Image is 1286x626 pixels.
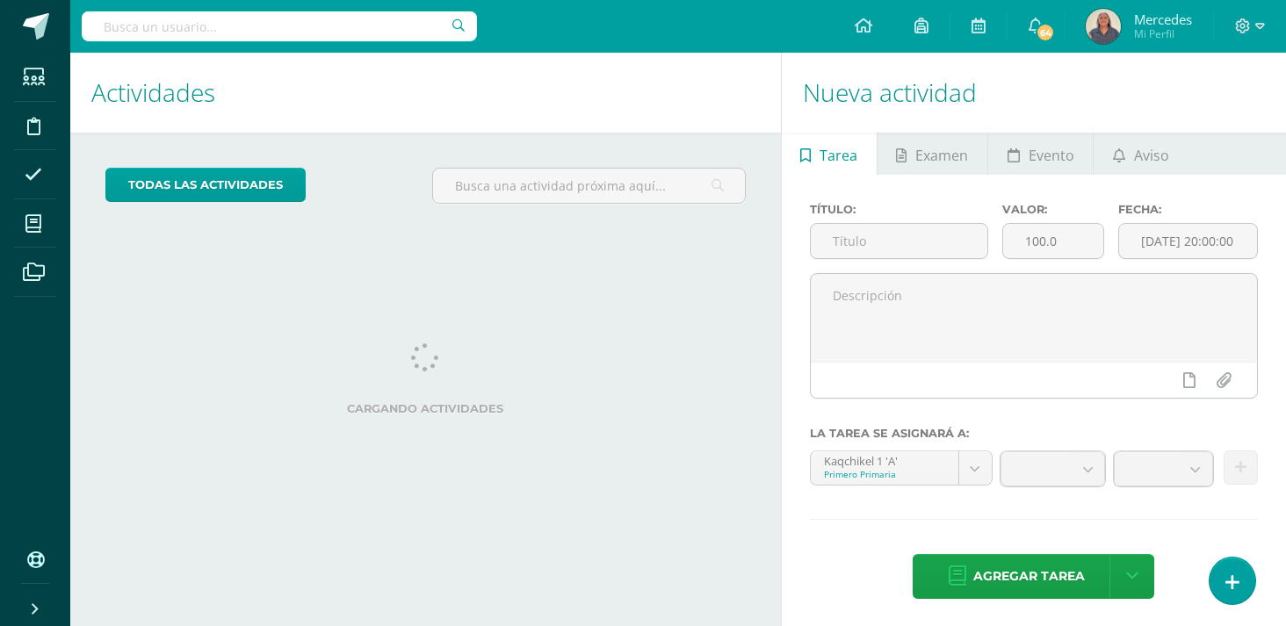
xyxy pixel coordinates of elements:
a: Aviso [1094,133,1188,175]
span: Aviso [1134,134,1169,176]
span: Evento [1029,134,1074,176]
span: 64 [1036,23,1055,42]
h1: Nueva actividad [803,53,1265,133]
a: todas las Actividades [105,168,306,202]
div: Primero Primaria [824,468,945,480]
input: Puntos máximos [1003,224,1103,258]
input: Fecha de entrega [1119,224,1257,258]
a: Tarea [782,133,877,175]
h1: Actividades [91,53,760,133]
span: Agregar tarea [973,555,1085,598]
span: Examen [915,134,968,176]
input: Título [811,224,987,258]
a: Evento [988,133,1093,175]
span: Mi Perfil [1134,26,1192,41]
input: Busca una actividad próxima aquí... [433,169,744,203]
span: Mercedes [1134,11,1192,28]
a: Examen [878,133,987,175]
img: 349f28f2f3b696b4e6c9a4fec5dddc87.png [1086,9,1121,44]
span: Tarea [820,134,857,176]
input: Busca un usuario... [82,11,477,41]
a: Kaqchikel 1 'A'Primero Primaria [811,451,992,485]
label: Fecha: [1118,203,1258,216]
label: La tarea se asignará a: [810,427,1258,440]
label: Cargando actividades [105,402,746,415]
label: Valor: [1002,203,1104,216]
div: Kaqchikel 1 'A' [824,451,945,468]
label: Título: [810,203,988,216]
